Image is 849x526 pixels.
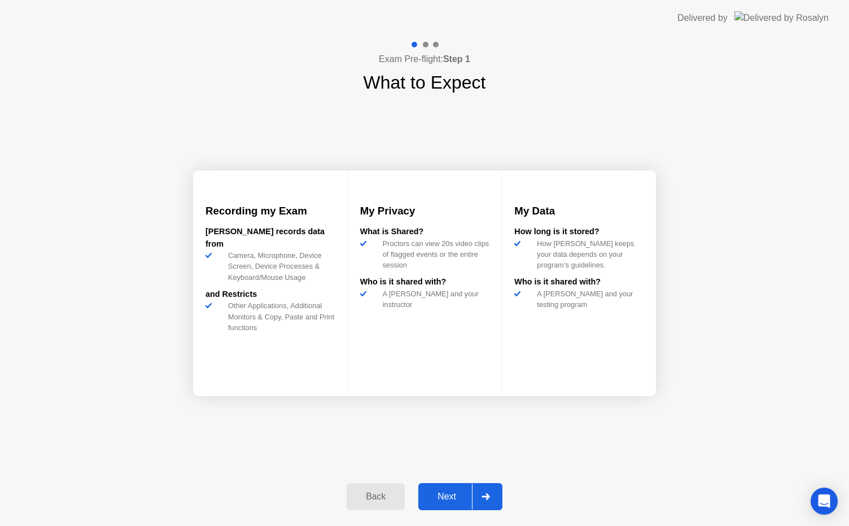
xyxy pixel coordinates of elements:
h4: Exam Pre-flight: [379,52,470,66]
button: Back [347,483,405,510]
div: Next [422,492,472,502]
div: and Restricts [205,288,335,301]
div: Back [350,492,401,502]
div: Other Applications, Additional Monitors & Copy, Paste and Print functions [224,300,335,333]
div: A [PERSON_NAME] and your instructor [378,288,489,310]
h3: My Data [514,203,644,219]
div: What is Shared? [360,226,489,238]
button: Next [418,483,502,510]
b: Step 1 [443,54,470,64]
h1: What to Expect [364,69,486,96]
h3: Recording my Exam [205,203,335,219]
div: Open Intercom Messenger [811,488,838,515]
div: How long is it stored? [514,226,644,238]
div: Who is it shared with? [360,276,489,288]
div: A [PERSON_NAME] and your testing program [532,288,644,310]
img: Delivered by Rosalyn [734,11,829,24]
div: How [PERSON_NAME] keeps your data depends on your program’s guidelines. [532,238,644,271]
div: Who is it shared with? [514,276,644,288]
div: Proctors can view 20s video clips of flagged events or the entire session [378,238,489,271]
div: Camera, Microphone, Device Screen, Device Processes & Keyboard/Mouse Usage [224,250,335,283]
h3: My Privacy [360,203,489,219]
div: Delivered by [677,11,728,25]
div: [PERSON_NAME] records data from [205,226,335,250]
